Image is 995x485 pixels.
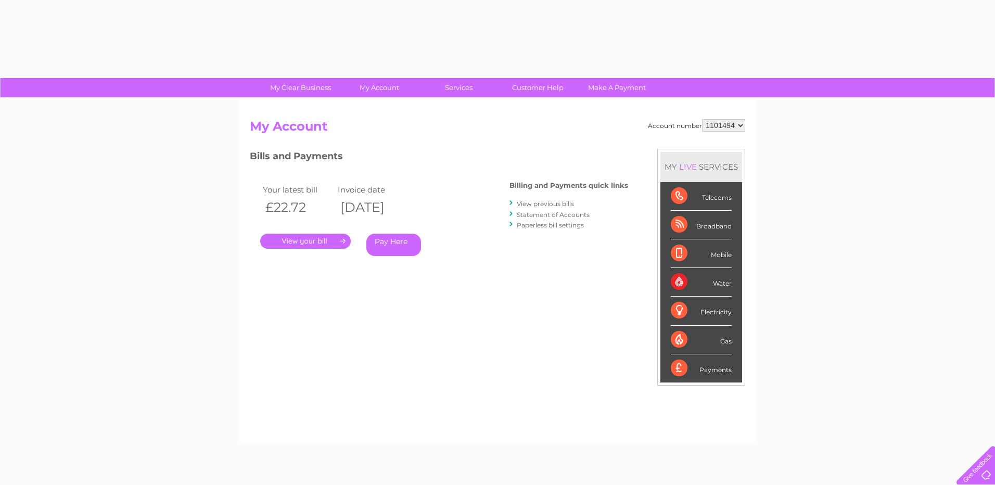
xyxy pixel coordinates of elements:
[671,326,732,354] div: Gas
[671,211,732,239] div: Broadband
[660,152,742,182] div: MY SERVICES
[250,149,628,167] h3: Bills and Payments
[260,183,335,197] td: Your latest bill
[517,221,584,229] a: Paperless bill settings
[677,162,699,172] div: LIVE
[671,268,732,297] div: Water
[260,234,351,249] a: .
[337,78,423,97] a: My Account
[671,182,732,211] div: Telecoms
[495,78,581,97] a: Customer Help
[250,119,745,139] h2: My Account
[335,197,410,218] th: [DATE]
[648,119,745,132] div: Account number
[574,78,660,97] a: Make A Payment
[517,211,590,219] a: Statement of Accounts
[509,182,628,189] h4: Billing and Payments quick links
[517,200,574,208] a: View previous bills
[260,197,335,218] th: £22.72
[366,234,421,256] a: Pay Here
[416,78,502,97] a: Services
[671,354,732,382] div: Payments
[335,183,410,197] td: Invoice date
[671,239,732,268] div: Mobile
[258,78,343,97] a: My Clear Business
[671,297,732,325] div: Electricity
